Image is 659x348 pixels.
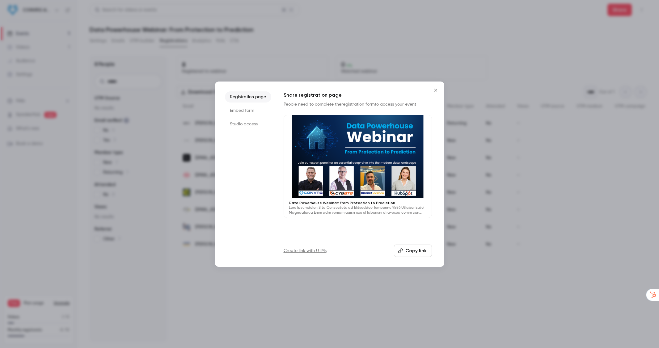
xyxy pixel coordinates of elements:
[225,91,271,103] li: Registration page
[284,115,432,218] a: Data Powerhouse Webinar: From Protection to PredictionLore Ipsumdolor: Sita Consectetu ad Elitsed...
[284,248,327,254] a: Create link with UTMs
[225,105,271,116] li: Embed form
[289,200,427,205] p: Data Powerhouse Webinar: From Protection to Prediction
[284,101,432,107] p: People need to complete the to access your event
[429,84,442,96] button: Close
[394,245,432,257] button: Copy link
[284,91,432,99] h1: Share registration page
[289,205,427,215] p: Lore Ipsumdolor: Sita Consectetu ad Elitseddoe Temporinc 9586 Utlabor Etdol Magnaaliqua Enim adm ...
[341,102,375,107] a: registration form
[225,119,271,130] li: Studio access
